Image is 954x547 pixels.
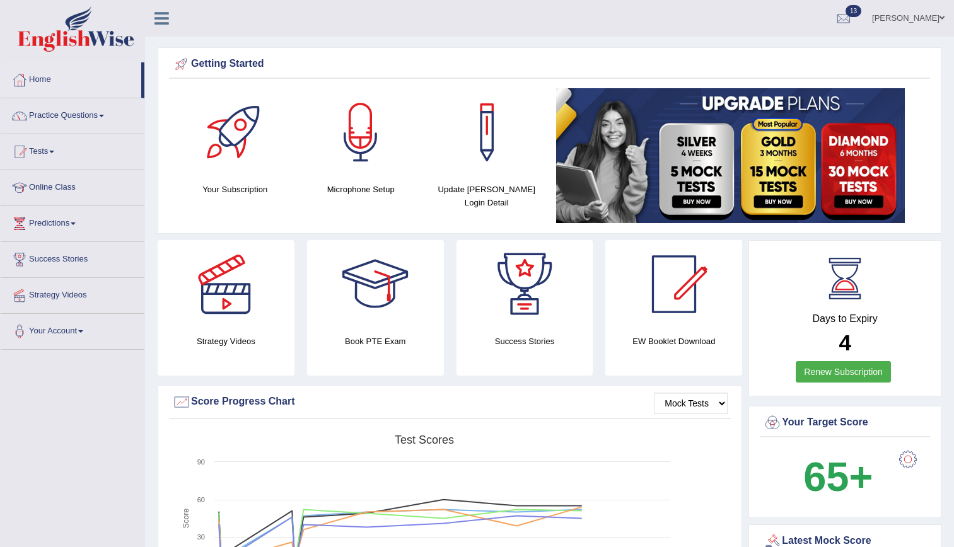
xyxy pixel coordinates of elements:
b: 65+ [803,454,873,500]
h4: Update [PERSON_NAME] Login Detail [430,183,544,209]
tspan: Score [182,509,190,529]
h4: Strategy Videos [158,335,294,348]
div: Score Progress Chart [172,393,728,412]
div: Your Target Score [763,413,927,432]
a: Renew Subscription [796,361,891,383]
a: Predictions [1,206,144,238]
div: Getting Started [172,55,927,74]
h4: Success Stories [457,335,593,348]
img: small5.jpg [556,88,905,223]
h4: Book PTE Exam [307,335,444,348]
text: 90 [197,458,205,466]
a: Your Account [1,314,144,345]
tspan: Test scores [395,434,454,446]
a: Tests [1,134,144,166]
a: Home [1,62,141,94]
a: Practice Questions [1,98,144,130]
h4: Your Subscription [178,183,292,196]
a: Strategy Videos [1,278,144,309]
h4: EW Booklet Download [605,335,742,348]
text: 30 [197,533,205,541]
span: 13 [846,5,861,17]
text: 60 [197,496,205,504]
b: 4 [839,330,851,355]
a: Success Stories [1,242,144,273]
h4: Microphone Setup [305,183,418,196]
h4: Days to Expiry [763,313,927,325]
a: Online Class [1,170,144,202]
